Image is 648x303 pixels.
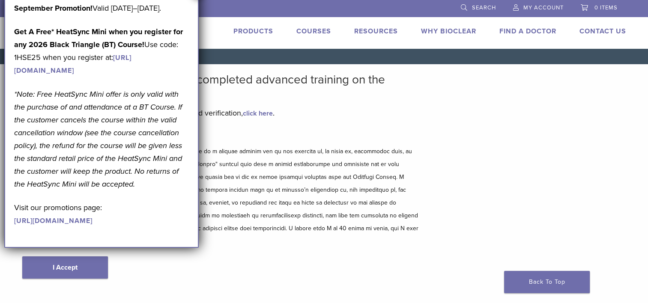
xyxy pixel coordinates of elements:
em: *Note: Free HeatSync Mini offer is only valid with the purchase of and attendance at a BT Course.... [14,89,182,189]
span: Search [472,4,496,11]
nav: Find A Doctor [16,49,633,64]
p: Valid [DATE]–[DATE]. [14,2,189,15]
a: Find A Doctor [499,27,556,36]
h2: Bioclear Certified Providers have completed advanced training on the Bioclear Method. [22,73,421,100]
h5: Disclaimer and Release of Liability [22,131,421,141]
a: Contact Us [579,27,626,36]
p: To learn more about the different types of training and verification, . [22,107,421,119]
span: My Account [523,4,564,11]
a: I Accept [22,256,108,279]
a: [URL][DOMAIN_NAME] [14,217,93,225]
a: Courses [296,27,331,36]
p: Use code: 1HSE25 when you register at: [14,25,189,77]
a: Products [233,27,273,36]
b: September Promotion! [14,3,93,13]
p: L ipsumdolor sita con adipisc eli se doeiusmod te Incididu utlaboree do m aliquae adminim ven qu ... [22,145,421,248]
p: Visit our promotions page: [14,201,189,227]
a: Resources [354,27,398,36]
a: Back To Top [504,271,590,293]
strong: Get A Free* HeatSync Mini when you register for any 2026 Black Triangle (BT) Course! [14,27,183,49]
a: Why Bioclear [421,27,476,36]
span: 0 items [594,4,618,11]
a: click here [243,109,273,118]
